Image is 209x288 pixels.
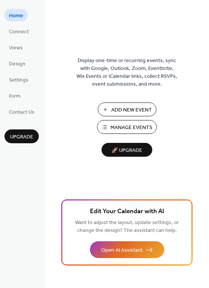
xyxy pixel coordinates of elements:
[101,246,143,254] span: Open AI Assistant
[102,143,152,157] button: 🚀 Upgrade
[4,25,33,37] a: Connect
[4,73,33,86] a: Settings
[4,89,25,102] a: Form
[106,145,148,156] span: 🚀 Upgrade
[90,206,164,217] span: Edit Your Calendar with AI
[9,92,21,100] span: Form
[10,133,33,141] span: Upgrade
[9,76,28,84] span: Settings
[4,9,28,21] a: Home
[90,241,164,258] button: Open AI Assistant
[110,124,152,132] span: Manage Events
[4,129,39,143] button: Upgrade
[111,106,152,114] span: Add New Event
[75,218,179,236] span: Want to adjust the layout, update settings, or change the design? The assistant can help.
[9,108,34,116] span: Contact Us
[77,57,177,88] span: Display one-time or recurring events, sync with Google, Outlook, Zoom, Eventbrite, Wix Events or ...
[4,41,27,53] a: Views
[9,60,25,68] span: Design
[9,28,29,36] span: Connect
[97,120,157,134] button: Manage Events
[9,12,23,20] span: Home
[4,105,39,118] a: Contact Us
[4,57,30,70] a: Design
[9,44,23,52] span: Views
[98,102,156,116] button: Add New Event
